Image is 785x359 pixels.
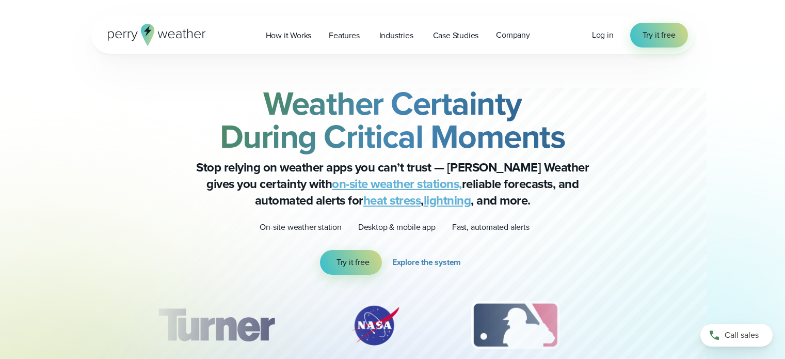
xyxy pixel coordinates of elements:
[496,29,530,41] span: Company
[186,159,599,209] p: Stop relying on weather apps you can’t trust — [PERSON_NAME] Weather gives you certainty with rel...
[220,79,566,161] strong: Weather Certainty During Critical Moments
[700,324,773,347] a: Call sales
[142,300,289,351] img: Turner-Construction_1.svg
[257,25,321,46] a: How it Works
[339,300,411,351] div: 2 of 12
[424,191,471,210] a: lightning
[433,29,479,42] span: Case Studies
[424,25,488,46] a: Case Studies
[643,29,676,41] span: Try it free
[337,256,370,269] span: Try it free
[143,300,643,356] div: slideshow
[452,221,530,233] p: Fast, automated alerts
[592,29,614,41] a: Log in
[379,29,413,42] span: Industries
[260,221,341,233] p: On-site weather station
[320,250,382,275] a: Try it free
[461,300,570,351] img: MLB.svg
[619,300,702,351] div: 4 of 12
[619,300,702,351] img: PGA.svg
[392,250,465,275] a: Explore the system
[630,23,688,48] a: Try it free
[358,221,436,233] p: Desktop & mobile app
[332,175,462,193] a: on-site weather stations,
[329,29,359,42] span: Features
[725,329,759,341] span: Call sales
[142,300,289,351] div: 1 of 12
[392,256,461,269] span: Explore the system
[461,300,570,351] div: 3 of 12
[266,29,312,42] span: How it Works
[363,191,421,210] a: heat stress
[339,300,411,351] img: NASA.svg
